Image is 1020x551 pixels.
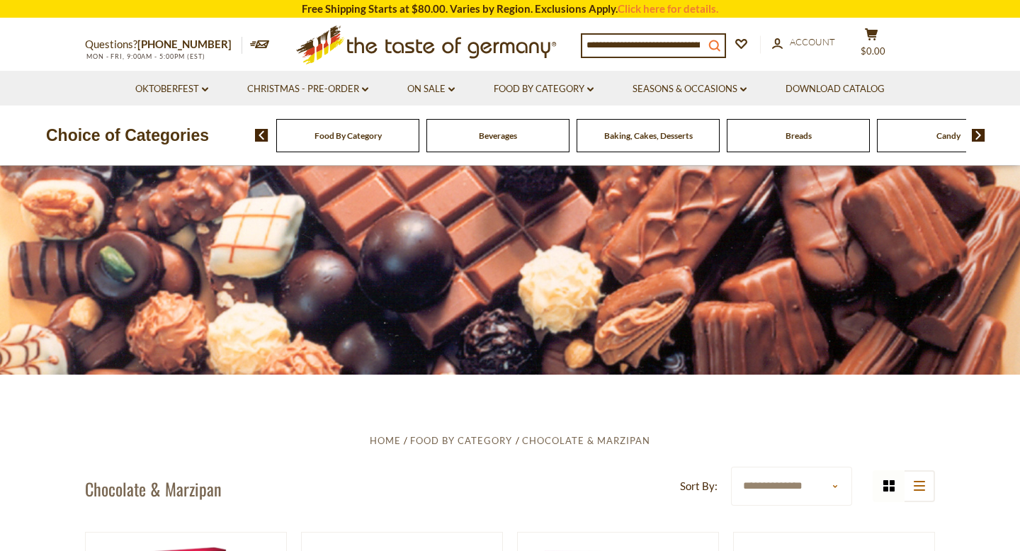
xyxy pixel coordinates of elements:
[85,35,242,54] p: Questions?
[137,38,232,50] a: [PHONE_NUMBER]
[247,81,368,97] a: Christmas - PRE-ORDER
[135,81,208,97] a: Oktoberfest
[494,81,594,97] a: Food By Category
[370,435,401,446] a: Home
[680,477,718,495] label: Sort By:
[479,130,517,141] a: Beverages
[972,129,985,142] img: next arrow
[522,435,650,446] a: Chocolate & Marzipan
[604,130,693,141] a: Baking, Cakes, Desserts
[85,52,205,60] span: MON - FRI, 9:00AM - 5:00PM (EST)
[85,478,222,499] h1: Chocolate & Marzipan
[936,130,960,141] a: Candy
[850,28,892,63] button: $0.00
[407,81,455,97] a: On Sale
[633,81,747,97] a: Seasons & Occasions
[618,2,718,15] a: Click here for details.
[861,45,885,57] span: $0.00
[314,130,382,141] a: Food By Category
[772,35,835,50] a: Account
[255,129,268,142] img: previous arrow
[410,435,512,446] a: Food By Category
[786,81,885,97] a: Download Catalog
[786,130,812,141] a: Breads
[790,36,835,47] span: Account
